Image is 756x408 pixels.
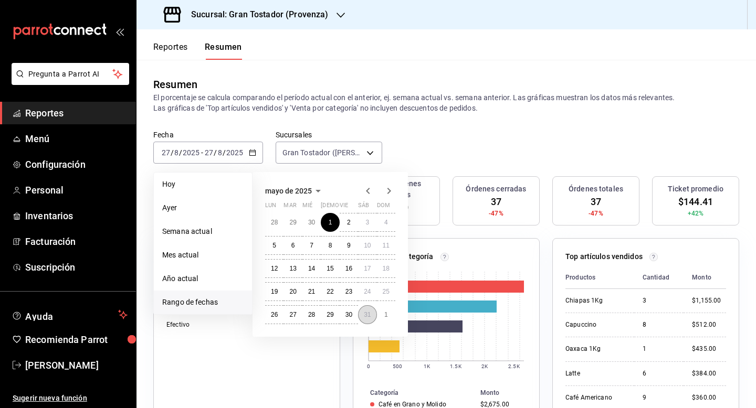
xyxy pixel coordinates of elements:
[327,265,333,272] abbr: 15 de mayo de 2025
[25,234,128,249] span: Facturación
[358,202,369,213] abbr: sábado
[25,157,128,171] span: Configuración
[481,363,488,369] text: 2K
[393,363,402,369] text: 500
[365,219,369,226] abbr: 3 de mayo de 2025
[182,148,200,157] input: ----
[272,242,276,249] abbr: 5 de mayo de 2025
[377,236,395,255] button: 11 de mayo de 2025
[634,266,684,289] th: Cantidad
[384,311,388,318] abbr: 1 de junio de 2025
[569,184,623,195] h3: Órdenes totales
[340,305,358,324] button: 30 de mayo de 2025
[589,209,603,218] span: -47%
[25,308,114,321] span: Ayuda
[271,288,278,295] abbr: 19 de mayo de 2025
[291,242,295,249] abbr: 6 de mayo de 2025
[643,296,675,305] div: 3
[489,209,503,218] span: -47%
[153,77,197,92] div: Resumen
[153,131,263,138] label: Fecha
[377,202,390,213] abbr: domingo
[171,148,174,157] span: /
[367,363,370,369] text: 0
[466,184,526,195] h3: Órdenes cerradas
[25,358,128,372] span: [PERSON_NAME]
[480,401,522,408] div: $2,675.00
[283,282,302,301] button: 20 de mayo de 2025
[214,148,217,157] span: /
[329,219,332,226] abbr: 1 de mayo de 2025
[340,213,358,232] button: 2 de mayo de 2025
[265,282,283,301] button: 19 de mayo de 2025
[283,213,302,232] button: 29 de abril de 2025
[265,236,283,255] button: 5 de mayo de 2025
[347,219,351,226] abbr: 2 de mayo de 2025
[115,27,124,36] button: open_drawer_menu
[265,305,283,324] button: 26 de mayo de 2025
[692,296,726,305] div: $1,155.00
[643,320,675,329] div: 8
[565,251,643,262] p: Top artículos vendidos
[565,266,634,289] th: Productos
[358,259,376,278] button: 17 de mayo de 2025
[283,259,302,278] button: 13 de mayo de 2025
[271,219,278,226] abbr: 28 de abril de 2025
[358,305,376,324] button: 31 de mayo de 2025
[345,311,352,318] abbr: 30 de mayo de 2025
[424,363,430,369] text: 1K
[358,213,376,232] button: 3 de mayo de 2025
[364,265,371,272] abbr: 17 de mayo de 2025
[302,213,321,232] button: 30 de abril de 2025
[684,266,726,289] th: Monto
[364,242,371,249] abbr: 10 de mayo de 2025
[643,345,675,353] div: 1
[688,209,704,218] span: +42%
[282,147,363,158] span: Gran Tostador ([PERSON_NAME])
[161,148,171,157] input: --
[162,250,244,261] span: Mes actual
[302,236,321,255] button: 7 de mayo de 2025
[327,311,333,318] abbr: 29 de mayo de 2025
[321,282,339,301] button: 22 de mayo de 2025
[153,42,242,60] div: navigation tabs
[668,184,723,195] h3: Ticket promedio
[377,213,395,232] button: 4 de mayo de 2025
[308,219,315,226] abbr: 30 de abril de 2025
[271,311,278,318] abbr: 26 de mayo de 2025
[692,320,726,329] div: $512.00
[347,242,351,249] abbr: 9 de mayo de 2025
[289,219,296,226] abbr: 29 de abril de 2025
[678,195,713,209] span: $144.41
[565,296,626,305] div: Chiapas 1Kg
[377,259,395,278] button: 18 de mayo de 2025
[183,8,328,21] h3: Sucursal: Gran Tostador (Provenza)
[265,185,324,197] button: mayo de 2025
[162,179,244,190] span: Hoy
[283,202,296,213] abbr: martes
[565,393,626,402] div: Café Americano
[345,265,352,272] abbr: 16 de mayo de 2025
[265,187,312,195] span: mayo de 2025
[308,311,315,318] abbr: 28 de mayo de 2025
[321,202,383,213] abbr: jueves
[223,148,226,157] span: /
[162,297,244,308] span: Rango de fechas
[383,265,390,272] abbr: 18 de mayo de 2025
[289,265,296,272] abbr: 13 de mayo de 2025
[308,288,315,295] abbr: 21 de mayo de 2025
[283,236,302,255] button: 6 de mayo de 2025
[450,363,461,369] text: 1.5K
[302,305,321,324] button: 28 de mayo de 2025
[491,195,501,209] span: 37
[276,131,382,138] label: Sucursales
[476,387,539,399] th: Monto
[25,132,128,146] span: Menú
[204,148,214,157] input: --
[692,345,726,353] div: $435.00
[12,63,129,85] button: Pregunta a Parrot AI
[28,69,113,80] span: Pregunta a Parrot AI
[340,259,358,278] button: 16 de mayo de 2025
[321,213,339,232] button: 1 de mayo de 2025
[25,106,128,120] span: Reportes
